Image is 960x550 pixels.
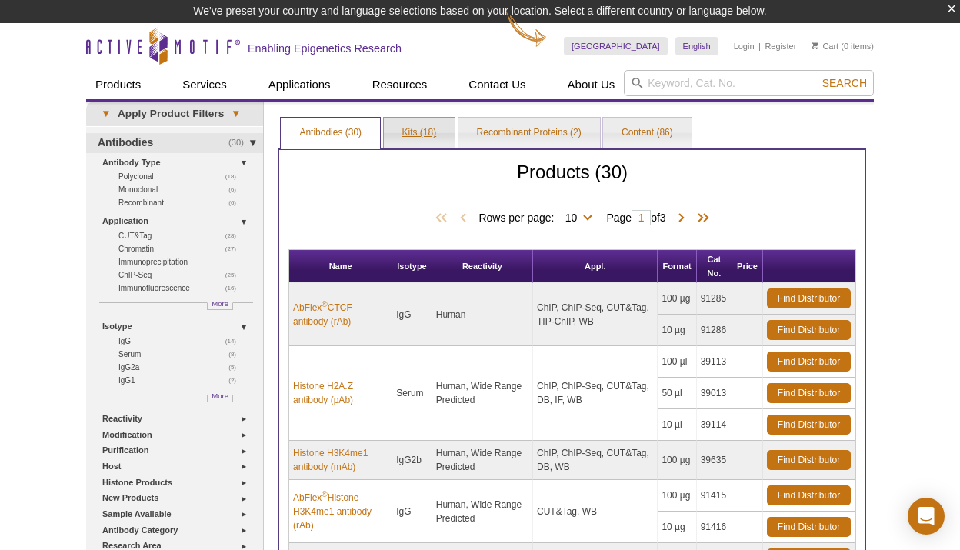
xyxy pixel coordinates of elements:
span: ▾ [224,107,248,121]
a: New Products [102,490,254,506]
a: Cart [812,41,838,52]
td: 100 µg [658,441,696,480]
th: Price [732,250,763,283]
span: (6) [228,196,245,209]
a: Find Distributor [767,485,851,505]
td: Human, Wide Range Predicted [432,480,533,543]
a: Histone H3K4me1 antibody (mAb) [293,446,388,474]
th: Name [289,250,392,283]
span: ▾ [94,107,118,121]
a: Application [102,213,254,229]
a: Histone Products [102,475,254,491]
a: About Us [558,70,625,99]
a: (8)Serum [118,348,245,361]
h2: Products (30) [288,165,856,195]
td: 10 µg [658,315,696,346]
a: Find Distributor [767,383,851,403]
span: (27) [225,242,245,255]
td: CUT&Tag, WB [533,480,658,543]
span: More [212,297,228,310]
td: IgG2b [392,441,432,480]
a: Histone H2A.Z antibody (pAb) [293,379,388,407]
th: Cat No. [697,250,732,283]
a: (5)IgG2a [118,361,245,374]
span: (6) [228,183,245,196]
th: Reactivity [432,250,533,283]
span: (16) [225,282,245,295]
a: Login [734,41,755,52]
a: Modification [102,427,254,443]
td: IgG [392,480,432,543]
a: Find Distributor [767,415,851,435]
a: Sample Available [102,506,254,522]
span: 3 [660,212,666,224]
td: Human, Wide Range Predicted [432,441,533,480]
td: 39635 [697,441,732,480]
td: 100 µg [658,283,696,315]
td: 10 µl [658,409,696,441]
span: (8) [228,348,245,361]
a: Contact Us [459,70,535,99]
td: ChIP, ChIP-Seq, CUT&Tag, TIP-ChIP, WB [533,283,658,346]
a: (30)Antibodies [86,133,263,153]
a: (25)ChIP-Seq [118,268,245,282]
a: More [207,395,233,402]
td: 91286 [697,315,732,346]
button: Search [818,76,872,90]
a: Antibody Type [102,155,254,171]
span: Previous Page [455,211,471,226]
a: Reactivity [102,411,254,427]
input: Keyword, Cat. No. [624,70,874,96]
a: (16)Immunofluorescence [118,282,245,295]
span: (28) [225,229,245,242]
img: Your Cart [812,42,818,49]
a: Find Distributor [767,352,851,372]
a: Find Distributor [767,517,851,537]
a: (18)Polyclonal [118,170,245,183]
span: Next Page [674,211,689,226]
a: (28)CUT&Tag [118,229,245,242]
td: ChIP, ChIP-Seq, CUT&Tag, DB, WB [533,441,658,480]
td: IgG [392,283,432,346]
th: Isotype [392,250,432,283]
a: Find Distributor [767,288,851,308]
a: More [207,302,233,310]
a: Isotype [102,318,254,335]
li: (0 items) [812,37,874,55]
a: Services [173,70,236,99]
a: Recombinant Proteins (2) [458,118,600,148]
a: Find Distributor [767,450,851,470]
td: 91415 [697,480,732,512]
span: Search [822,77,867,89]
a: Kits (18) [384,118,455,148]
td: 91285 [697,283,732,315]
td: 10 µg [658,512,696,543]
td: Serum [392,346,432,441]
sup: ® [322,490,327,498]
span: Last Page [689,211,712,226]
th: Format [658,250,696,283]
td: 50 µl [658,378,696,409]
a: [GEOGRAPHIC_DATA] [564,37,668,55]
span: (18) [225,170,245,183]
span: First Page [432,211,455,226]
sup: ® [322,300,327,308]
img: Change Here [506,12,547,48]
h2: Enabling Epigenetics Research [248,42,402,55]
span: (25) [225,268,245,282]
a: (27)Chromatin Immunoprecipitation [118,242,245,268]
a: AbFlex®CTCF antibody (rAb) [293,301,388,328]
a: AbFlex®Histone H3K4me1 antibody (rAb) [293,491,388,532]
span: (30) [228,133,252,153]
span: Page of [598,210,673,225]
a: (6)Monoclonal [118,183,245,196]
a: Antibodies (30) [281,118,380,148]
a: English [675,37,718,55]
a: Register [765,41,796,52]
td: Human [432,283,533,346]
span: (14) [225,335,245,348]
a: (6)Recombinant [118,196,245,209]
a: (14)IgG [118,335,245,348]
a: ▾Apply Product Filters▾ [86,102,263,126]
span: Rows per page: [478,209,598,225]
